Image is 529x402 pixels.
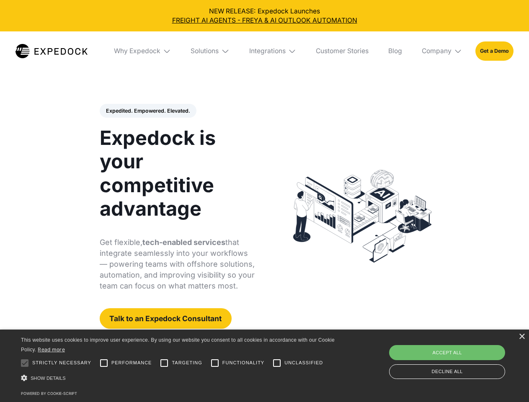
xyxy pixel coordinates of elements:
a: Powered by cookie-script [21,391,77,396]
p: Get flexible, that integrate seamlessly into your workflows — powering teams with offshore soluti... [100,237,255,291]
a: Blog [382,31,408,71]
div: Why Expedock [114,47,160,55]
div: Show details [21,373,338,384]
span: Targeting [172,359,202,366]
div: Company [422,47,452,55]
h1: Expedock is your competitive advantage [100,126,255,220]
div: Why Expedock [107,31,178,71]
a: FREIGHT AI AGENTS - FREYA & AI OUTLOOK AUTOMATION [7,16,523,25]
a: Talk to an Expedock Consultant [100,308,232,329]
span: This website uses cookies to improve user experience. By using our website you consent to all coo... [21,337,335,353]
span: Functionality [222,359,264,366]
div: Company [415,31,469,71]
span: Unclassified [284,359,323,366]
iframe: Chat Widget [390,312,529,402]
div: Solutions [191,47,219,55]
div: Solutions [184,31,236,71]
a: Get a Demo [475,41,514,60]
div: Integrations [243,31,303,71]
strong: tech-enabled services [142,238,225,247]
a: Customer Stories [309,31,375,71]
span: Performance [111,359,152,366]
div: NEW RELEASE: Expedock Launches [7,7,523,25]
a: Read more [38,346,65,353]
div: Integrations [249,47,286,55]
span: Strictly necessary [32,359,91,366]
span: Show details [31,376,66,381]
